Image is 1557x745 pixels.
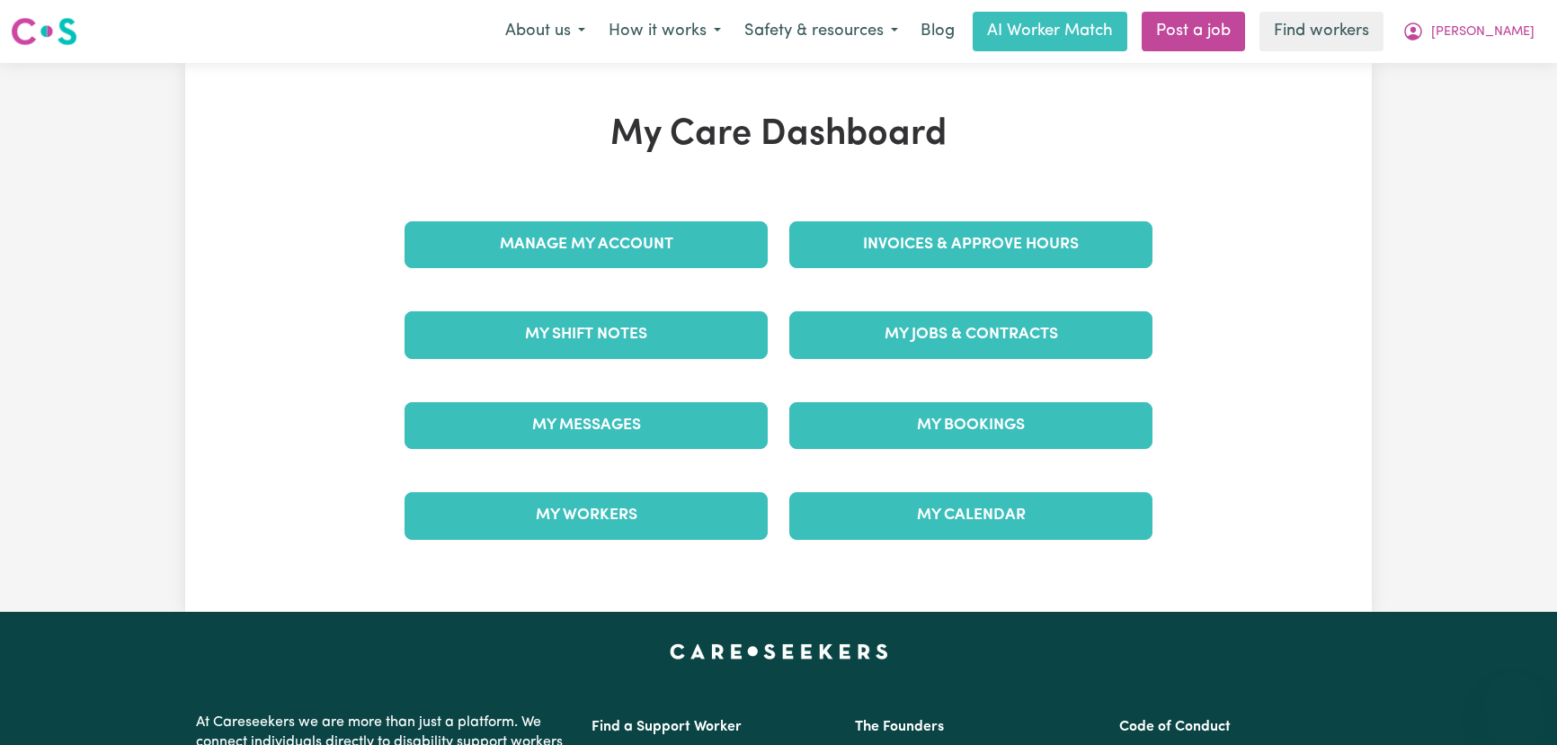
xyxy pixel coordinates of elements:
a: Find a Support Worker [592,720,742,734]
a: Careseekers logo [11,11,77,52]
a: My Calendar [789,492,1152,539]
button: How it works [597,13,733,50]
a: The Founders [855,720,944,734]
a: Blog [910,12,965,51]
a: Manage My Account [405,221,768,268]
button: Safety & resources [733,13,910,50]
h1: My Care Dashboard [394,113,1163,157]
span: [PERSON_NAME] [1431,22,1535,42]
button: About us [494,13,597,50]
iframe: Button to launch messaging window [1485,673,1543,731]
a: Find workers [1259,12,1384,51]
a: My Jobs & Contracts [789,311,1152,358]
button: My Account [1391,13,1546,50]
a: Careseekers home page [670,644,888,659]
a: My Bookings [789,402,1152,449]
a: Invoices & Approve Hours [789,221,1152,268]
a: AI Worker Match [973,12,1127,51]
a: My Workers [405,492,768,539]
a: Post a job [1142,12,1245,51]
a: My Shift Notes [405,311,768,358]
img: Careseekers logo [11,15,77,48]
a: Code of Conduct [1119,720,1231,734]
a: My Messages [405,402,768,449]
